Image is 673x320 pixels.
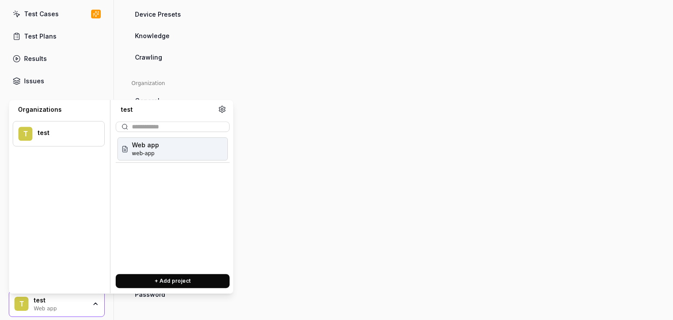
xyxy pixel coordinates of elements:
[135,290,165,299] span: Password
[135,53,162,62] span: Crawling
[218,105,226,116] a: Organization settings
[24,9,59,18] div: Test Cases
[135,31,170,40] span: Knowledge
[24,54,47,63] div: Results
[34,296,86,304] div: test
[116,135,230,267] div: Suggestions
[38,129,93,137] div: test
[9,28,105,45] a: Test Plans
[132,140,159,149] span: Web app
[135,10,181,19] span: Device Presets
[131,28,216,44] a: Knowledge
[18,127,32,141] span: t
[132,149,159,157] span: Project ID: UZga
[9,5,105,22] a: Test Cases
[9,72,105,89] a: Issues
[13,121,105,146] button: ttest
[131,286,216,302] a: Password
[9,95,105,112] a: Insights
[13,105,105,114] div: Organizations
[24,32,57,41] div: Test Plans
[34,304,86,311] div: Web app
[131,92,216,109] a: General
[24,99,49,108] div: Insights
[131,49,216,65] a: Crawling
[135,96,159,105] span: General
[9,291,105,317] button: ttestWeb app
[9,50,105,67] a: Results
[24,76,44,85] div: Issues
[131,79,216,87] div: Organization
[116,274,230,288] button: + Add project
[116,105,218,114] div: test
[131,6,216,22] a: Device Presets
[14,297,28,311] span: t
